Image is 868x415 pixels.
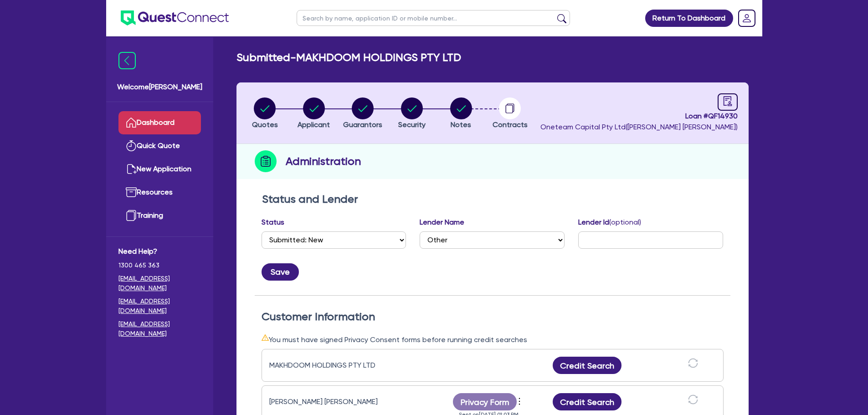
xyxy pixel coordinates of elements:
[118,134,201,158] a: Quick Quote
[269,360,383,371] div: MAKHDOOM HOLDINGS PTY LTD
[297,97,330,131] button: Applicant
[126,164,137,174] img: new-application
[645,10,733,27] a: Return To Dashboard
[262,334,269,341] span: warning
[126,187,137,198] img: resources
[118,261,201,270] span: 1300 465 363
[398,97,426,131] button: Security
[269,396,383,407] div: [PERSON_NAME] [PERSON_NAME]
[515,395,524,408] span: more
[117,82,202,92] span: Welcome [PERSON_NAME]
[297,10,570,26] input: Search by name, application ID or mobile number...
[685,394,701,410] button: sync
[126,140,137,151] img: quick-quote
[688,395,698,405] span: sync
[118,204,201,227] a: Training
[453,393,517,410] button: Privacy Form
[286,153,361,169] h2: Administration
[118,111,201,134] a: Dashboard
[735,6,759,30] a: Dropdown toggle
[118,158,201,181] a: New Application
[493,120,528,129] span: Contracts
[723,96,733,106] span: audit
[118,246,201,257] span: Need Help?
[517,394,524,410] button: Dropdown toggle
[255,150,277,172] img: step-icon
[492,97,528,131] button: Contracts
[236,51,461,64] h2: Submitted - MAKHDOOM HOLDINGS PTY LTD
[298,120,330,129] span: Applicant
[718,93,738,111] a: audit
[451,120,471,129] span: Notes
[540,123,738,131] span: Oneteam Capital Pty Ltd ( [PERSON_NAME] [PERSON_NAME] )
[420,217,464,228] label: Lender Name
[450,97,473,131] button: Notes
[118,181,201,204] a: Resources
[553,357,622,374] button: Credit Search
[398,120,426,129] span: Security
[118,274,201,293] a: [EMAIL_ADDRESS][DOMAIN_NAME]
[118,52,136,69] img: icon-menu-close
[121,10,229,26] img: quest-connect-logo-blue
[609,218,641,226] span: (optional)
[118,297,201,316] a: [EMAIL_ADDRESS][DOMAIN_NAME]
[252,97,278,131] button: Quotes
[540,111,738,122] span: Loan # QF14930
[688,358,698,368] span: sync
[262,310,724,323] h2: Customer Information
[262,263,299,281] button: Save
[343,97,383,131] button: Guarantors
[578,217,641,228] label: Lender Id
[126,210,137,221] img: training
[685,358,701,374] button: sync
[118,319,201,338] a: [EMAIL_ADDRESS][DOMAIN_NAME]
[262,193,723,206] h2: Status and Lender
[262,334,724,345] div: You must have signed Privacy Consent forms before running credit searches
[553,393,622,410] button: Credit Search
[262,217,284,228] label: Status
[343,120,382,129] span: Guarantors
[252,120,278,129] span: Quotes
